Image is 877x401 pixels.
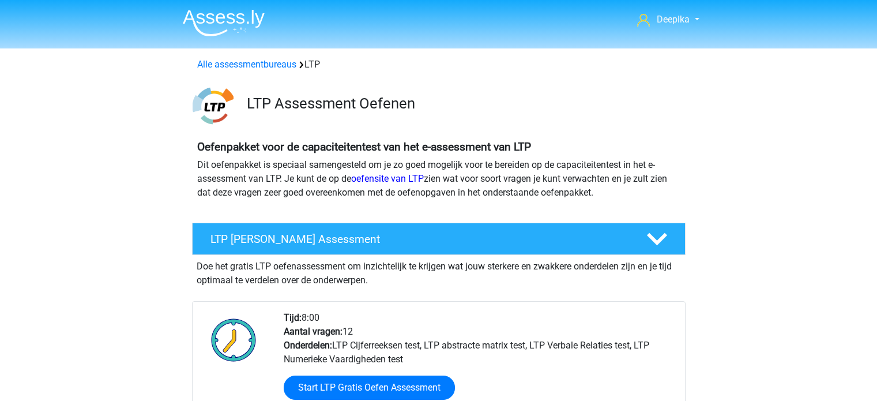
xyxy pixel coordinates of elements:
[187,223,690,255] a: LTP [PERSON_NAME] Assessment
[284,326,342,337] b: Aantal vragen:
[183,9,265,36] img: Assessly
[193,58,685,72] div: LTP
[247,95,676,113] h3: LTP Assessment Oefenen
[351,173,424,184] a: oefensite van LTP
[192,255,686,287] div: Doe het gratis LTP oefenassessment om inzichtelijk te krijgen wat jouw sterkere en zwakkere onder...
[210,233,628,246] h4: LTP [PERSON_NAME] Assessment
[193,85,234,126] img: ltp.png
[657,14,690,25] span: Deepika
[197,59,296,70] a: Alle assessmentbureaus
[197,158,680,200] p: Dit oefenpakket is speciaal samengesteld om je zo goed mogelijk voor te bereiden op de capaciteit...
[197,140,531,153] b: Oefenpakket voor de capaciteitentest van het e-assessment van LTP
[633,13,703,27] a: Deepika
[284,312,302,323] b: Tijd:
[205,311,263,369] img: Klok
[284,340,332,351] b: Onderdelen:
[284,376,455,400] a: Start LTP Gratis Oefen Assessment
